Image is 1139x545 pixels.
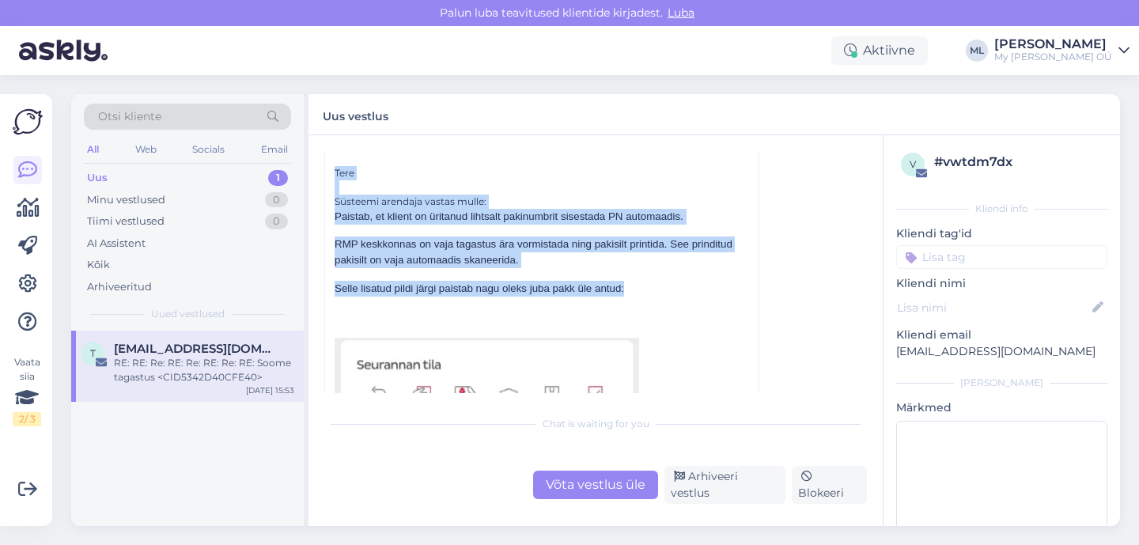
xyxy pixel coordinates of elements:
[994,51,1112,63] div: My [PERSON_NAME] OÜ
[335,238,732,266] span: RMP keskkonnas on vaja tagastus ära vormistada ning pakisilt printida. See prinditud pakisilt on ...
[664,466,785,504] div: Arhiveeri vestlus
[792,466,867,504] div: Blokeeri
[663,6,699,20] span: Luba
[896,399,1107,416] p: Märkmed
[896,376,1107,390] div: [PERSON_NAME]
[268,170,288,186] div: 1
[87,214,165,229] div: Tiimi vestlused
[335,166,748,180] div: Tere
[87,192,165,208] div: Minu vestlused
[994,38,1130,63] a: [PERSON_NAME]My [PERSON_NAME] OÜ
[258,139,291,160] div: Email
[831,36,928,65] div: Aktiivne
[189,139,228,160] div: Socials
[13,107,43,137] img: Askly Logo
[13,355,41,426] div: Vaata siia
[87,257,110,273] div: Kõik
[90,347,96,359] span: t
[994,38,1112,51] div: [PERSON_NAME]
[896,245,1107,269] input: Lisa tag
[13,412,41,426] div: 2 / 3
[324,417,867,431] div: Chat is waiting for you
[896,225,1107,242] p: Kliendi tag'id
[896,327,1107,343] p: Kliendi email
[896,202,1107,216] div: Kliendi info
[910,158,916,170] span: v
[335,338,639,526] img: 1gp4a2necigl8-1aupthhv4du2f
[934,153,1103,172] div: # vwtdm7dx
[84,139,102,160] div: All
[335,210,683,222] span: Paistab, et klient on üritanud lihtsalt pakinumbrit sisestada PN automaadis.
[896,275,1107,292] p: Kliendi nimi
[323,104,388,125] label: Uus vestlus
[896,343,1107,360] p: [EMAIL_ADDRESS][DOMAIN_NAME]
[897,299,1089,316] input: Lisa nimi
[265,214,288,229] div: 0
[87,236,146,252] div: AI Assistent
[151,307,225,321] span: Uued vestlused
[966,40,988,62] div: ML
[246,384,294,396] div: [DATE] 15:53
[533,471,658,499] div: Võta vestlus üle
[98,108,161,125] span: Otsi kliente
[114,356,294,384] div: RE: RE: Re: RE: Re: RE: Re: RE: Soome tagastus <CID5342D40CFE40>
[265,192,288,208] div: 0
[87,279,152,295] div: Arhiveeritud
[132,139,160,160] div: Web
[87,170,108,186] div: Uus
[114,342,278,356] span: teenindus@dpd.ee
[335,282,624,294] span: Selle lisatud pildi järgi paistab nagu oleks juba pakk üle antud:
